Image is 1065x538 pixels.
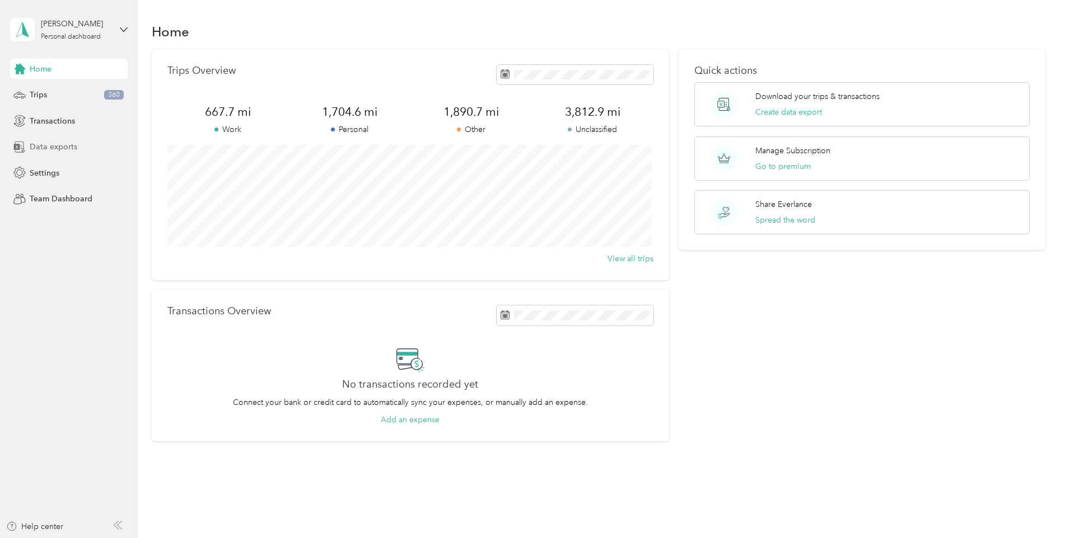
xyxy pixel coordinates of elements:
[30,115,75,127] span: Transactions
[1002,475,1065,538] iframe: Everlance-gr Chat Button Frame
[233,397,588,408] p: Connect your bank or credit card to automatically sync your expenses, or manually add an expense.
[755,145,830,157] p: Manage Subscription
[532,104,653,120] span: 3,812.9 mi
[289,104,410,120] span: 1,704.6 mi
[167,124,289,135] p: Work
[167,104,289,120] span: 667.7 mi
[532,124,653,135] p: Unclassified
[755,199,812,210] p: Share Everlance
[30,63,52,75] span: Home
[755,91,880,102] p: Download your trips & transactions
[755,214,815,226] button: Spread the word
[152,26,189,37] h1: Home
[289,124,410,135] p: Personal
[410,124,532,135] p: Other
[30,89,47,101] span: Trips
[342,379,478,390] h2: No transactions recorded yet
[755,161,811,172] button: Go to premium
[104,90,124,100] span: 360
[410,104,532,120] span: 1,890.7 mi
[381,414,440,426] button: Add an expense
[30,141,77,153] span: Data exports
[755,106,822,118] button: Create data export
[30,167,59,179] span: Settings
[30,193,92,205] span: Team Dashboard
[167,65,236,77] p: Trips Overview
[41,18,111,30] div: [PERSON_NAME]
[6,521,63,532] button: Help center
[608,253,653,265] button: View all trips
[694,65,1030,77] p: Quick actions
[41,34,101,40] div: Personal dashboard
[167,305,271,317] p: Transactions Overview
